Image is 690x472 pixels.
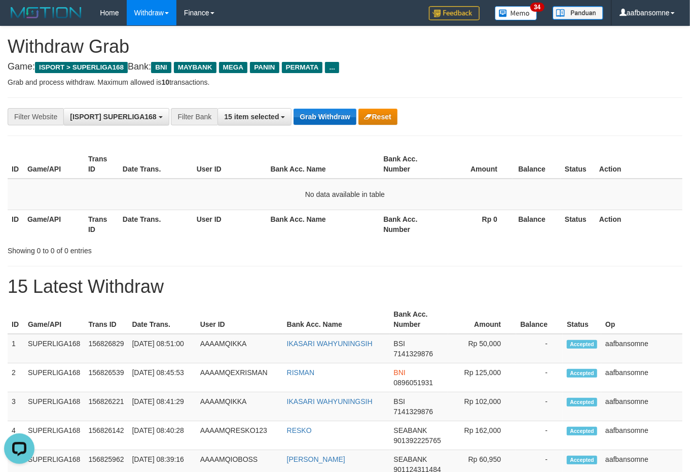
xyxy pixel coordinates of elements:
th: Rp 0 [440,210,513,239]
th: Action [595,210,682,239]
th: ID [8,305,24,334]
td: Rp 125,000 [448,363,516,392]
td: - [516,421,563,450]
th: Amount [440,150,513,179]
div: Showing 0 to 0 of 0 entries [8,242,280,256]
h4: Game: Bank: [8,62,682,72]
h1: 15 Latest Withdraw [8,277,682,297]
button: Open LiveChat chat widget [4,4,34,35]
td: 4 [8,421,24,450]
th: Balance [516,305,563,334]
div: Filter Website [8,108,63,125]
span: Copy 7141329876 to clipboard [394,408,433,416]
th: Action [595,150,682,179]
td: AAAAMQIKKA [196,334,283,363]
th: Amount [448,305,516,334]
th: Game/API [23,210,84,239]
td: aafbansomne [601,392,682,421]
span: 34 [530,3,544,12]
td: SUPERLIGA168 [24,334,85,363]
th: ID [8,150,23,179]
img: panduan.png [553,6,603,20]
span: ISPORT > SUPERLIGA168 [35,62,128,73]
th: Balance [513,150,561,179]
td: - [516,334,563,363]
td: 156826539 [84,363,128,392]
td: - [516,363,563,392]
th: User ID [193,210,267,239]
span: Accepted [567,427,597,435]
td: - [516,392,563,421]
th: Status [563,305,601,334]
a: [PERSON_NAME] [287,455,345,463]
td: SUPERLIGA168 [24,392,85,421]
div: Filter Bank [171,108,217,125]
td: [DATE] 08:40:28 [128,421,196,450]
td: [DATE] 08:41:29 [128,392,196,421]
span: Copy 0896051931 to clipboard [394,379,433,387]
span: Copy 7141329876 to clipboard [394,350,433,358]
span: MAYBANK [174,62,216,73]
td: AAAAMQIKKA [196,392,283,421]
td: Rp 102,000 [448,392,516,421]
button: Grab Withdraw [294,109,356,125]
th: User ID [193,150,267,179]
a: IKASARI WAHYUNINGSIH [287,397,373,406]
td: Rp 50,000 [448,334,516,363]
span: 15 item selected [224,113,279,121]
th: Bank Acc. Name [267,150,380,179]
span: BSI [394,340,406,348]
td: [DATE] 08:45:53 [128,363,196,392]
a: RESKO [287,426,312,434]
span: SEABANK [394,455,427,463]
th: Bank Acc. Number [379,210,440,239]
th: Date Trans. [119,210,193,239]
span: ... [325,62,339,73]
th: Status [561,210,595,239]
button: 15 item selected [217,108,292,125]
td: No data available in table [8,179,682,210]
span: PERMATA [282,62,323,73]
td: 3 [8,392,24,421]
span: Copy 901392225765 to clipboard [394,436,441,445]
th: Bank Acc. Name [267,210,380,239]
button: Reset [358,109,397,125]
th: Bank Acc. Number [379,150,440,179]
span: BNI [151,62,171,73]
th: Op [601,305,682,334]
span: BSI [394,397,406,406]
span: Accepted [567,456,597,464]
td: aafbansomne [601,363,682,392]
td: [DATE] 08:51:00 [128,334,196,363]
td: SUPERLIGA168 [24,363,85,392]
td: aafbansomne [601,334,682,363]
p: Grab and process withdraw. Maximum allowed is transactions. [8,77,682,87]
td: AAAAMQRESKO123 [196,421,283,450]
span: Accepted [567,340,597,349]
td: AAAAMQEXRISMAN [196,363,283,392]
span: Accepted [567,369,597,378]
button: [ISPORT] SUPERLIGA168 [63,108,169,125]
img: MOTION_logo.png [8,5,85,20]
th: User ID [196,305,283,334]
span: [ISPORT] SUPERLIGA168 [70,113,156,121]
td: 2 [8,363,24,392]
img: Feedback.jpg [429,6,480,20]
td: aafbansomne [601,421,682,450]
th: Trans ID [84,150,119,179]
strong: 10 [161,78,169,86]
th: Date Trans. [128,305,196,334]
th: Balance [513,210,561,239]
th: Trans ID [84,305,128,334]
th: Bank Acc. Number [390,305,448,334]
td: 156826142 [84,421,128,450]
span: BNI [394,368,406,377]
span: SEABANK [394,426,427,434]
a: IKASARI WAHYUNINGSIH [287,340,373,348]
span: MEGA [219,62,248,73]
td: 156826221 [84,392,128,421]
th: Game/API [23,150,84,179]
a: RISMAN [287,368,314,377]
th: Bank Acc. Name [283,305,390,334]
th: Game/API [24,305,85,334]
